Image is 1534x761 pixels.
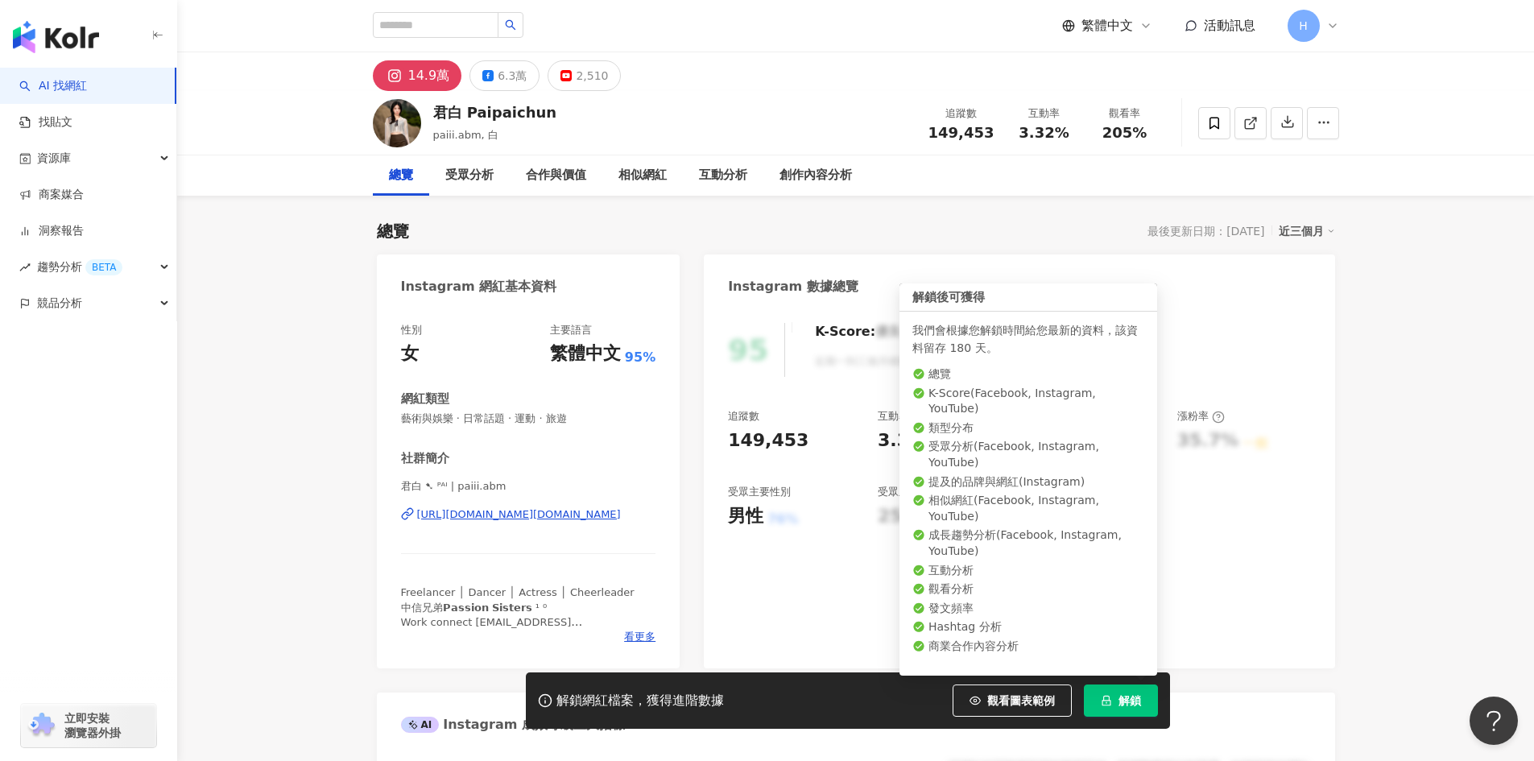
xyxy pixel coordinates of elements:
[1084,684,1158,717] button: 解鎖
[728,485,791,499] div: 受眾主要性別
[912,385,1144,416] li: K-Score ( Facebook, Instagram, YouTube )
[37,249,122,285] span: 趨勢分析
[401,450,449,467] div: 社群簡介
[21,704,156,747] a: chrome extension立即安裝 瀏覽器外掛
[373,60,462,91] button: 14.9萬
[928,105,994,122] div: 追蹤數
[728,428,808,453] div: 149,453
[401,278,557,296] div: Instagram 網紅基本資料
[13,21,99,53] img: logo
[417,507,621,522] div: [URL][DOMAIN_NAME][DOMAIN_NAME]
[401,412,656,426] span: 藝術與娛樂 · 日常話題 · 運動 · 旅遊
[728,504,763,529] div: 男性
[899,283,1157,312] div: 解鎖後可獲得
[1204,18,1255,33] span: 活動訊息
[878,485,941,499] div: 受眾主要年齡
[556,693,724,709] div: 解鎖網紅檔案，獲得進階數據
[1118,694,1141,707] span: 解鎖
[1279,221,1335,242] div: 近三個月
[19,187,84,203] a: 商案媒合
[1147,225,1264,238] div: 最後更新日期：[DATE]
[953,684,1072,717] button: 觀看圖表範例
[624,630,655,644] span: 看更多
[912,474,1144,490] li: 提及的品牌與網紅 ( Instagram )
[618,166,667,185] div: 相似網紅
[912,619,1144,635] li: Hashtag 分析
[878,428,939,453] div: 3.32%
[26,713,57,738] img: chrome extension
[699,166,747,185] div: 互動分析
[928,124,994,141] span: 149,453
[912,321,1144,357] div: 我們會根據您解鎖時間給您最新的資料，該資料留存 180 天。
[912,366,1144,383] li: 總覽
[779,166,852,185] div: 創作內容分析
[377,220,409,242] div: 總覽
[64,711,121,740] span: 立即安裝 瀏覽器外掛
[505,19,516,31] span: search
[912,420,1144,436] li: 類型分布
[373,99,421,147] img: KOL Avatar
[401,507,656,522] a: [URL][DOMAIN_NAME][DOMAIN_NAME]
[815,323,917,341] div: K-Score :
[19,78,87,94] a: searchAI 找網紅
[1094,105,1156,122] div: 觀看率
[550,341,621,366] div: 繁體中文
[401,479,656,494] span: 君白 ➷ ᴾᴬᴵ | paiii.abm
[19,223,84,239] a: 洞察報告
[469,60,540,91] button: 6.3萬
[445,166,494,185] div: 受眾分析
[401,323,422,337] div: 性別
[85,259,122,275] div: BETA
[728,278,858,296] div: Instagram 數據總覽
[1019,125,1069,141] span: 3.32%
[912,493,1144,524] li: 相似網紅 ( Facebook, Instagram, YouTube )
[912,600,1144,616] li: 發文頻率
[912,527,1144,559] li: 成長趨勢分析 ( Facebook, Instagram, YouTube )
[37,285,82,321] span: 競品分析
[401,391,449,407] div: 網紅類型
[401,341,419,366] div: 女
[389,166,413,185] div: 總覽
[912,638,1144,654] li: 商業合作內容分析
[401,586,635,672] span: Freelancer │ Dancer │ Actress │ Cheerleader 中信兄弟𝗣𝗮𝘀𝘀𝗶𝗼𝗻 𝗦𝗶𝘀𝘁𝗲𝗿𝘀 ¹ ⁰ Work connect [EMAIL_ADDRESS][...
[37,140,71,176] span: 資源庫
[912,439,1144,470] li: 受眾分析 ( Facebook, Instagram, YouTube )
[912,581,1144,598] li: 觀看分析
[498,64,527,87] div: 6.3萬
[408,64,450,87] div: 14.9萬
[625,349,655,366] span: 95%
[1177,409,1225,424] div: 漲粉率
[1101,695,1112,706] span: lock
[548,60,621,91] button: 2,510
[1014,105,1075,122] div: 互動率
[1299,17,1308,35] span: H
[1102,125,1147,141] span: 205%
[433,129,498,141] span: paiii.abm, 白
[1081,17,1133,35] span: 繁體中文
[878,409,925,424] div: 互動率
[576,64,608,87] div: 2,510
[433,102,557,122] div: 君白 Paipaichun
[728,409,759,424] div: 追蹤數
[550,323,592,337] div: 主要語言
[19,114,72,130] a: 找貼文
[987,694,1055,707] span: 觀看圖表範例
[912,562,1144,578] li: 互動分析
[19,262,31,273] span: rise
[526,166,586,185] div: 合作與價值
